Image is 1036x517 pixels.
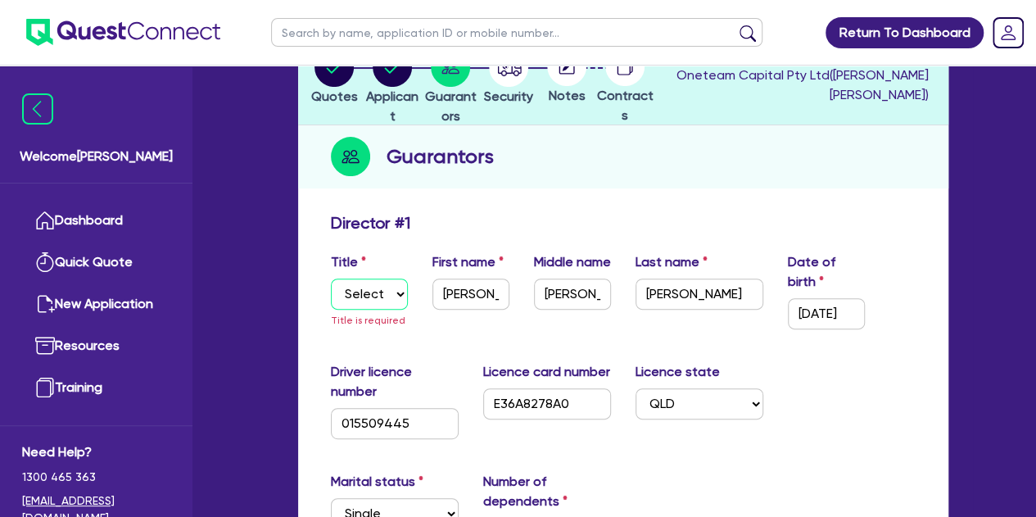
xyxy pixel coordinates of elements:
span: Notes [549,88,586,103]
a: Dropdown toggle [987,11,1029,54]
label: Title [331,252,366,272]
span: Applicant [366,88,418,124]
label: Middle name [534,252,611,272]
span: Quotes [311,88,358,104]
input: DD / MM / YYYY [788,298,865,329]
a: Dashboard [22,200,170,242]
label: Licence state [636,362,720,382]
button: Guarantors [422,47,480,127]
label: Licence card number [483,362,610,382]
button: Applicant [364,47,422,127]
img: step-icon [331,137,370,176]
button: Quotes [310,47,359,107]
img: icon-menu-close [22,93,53,125]
span: Contracts [597,88,654,123]
span: Welcome [PERSON_NAME] [20,147,173,166]
span: 1300 465 363 [22,469,170,486]
img: training [35,378,55,397]
img: quick-quote [35,252,55,272]
img: resources [35,336,55,356]
h3: Director # 1 [331,213,410,233]
button: Security [483,47,534,107]
span: Security [484,88,533,104]
label: Marital status [331,472,423,492]
a: New Application [22,283,170,325]
a: Training [22,367,170,409]
span: Need Help? [22,442,170,462]
label: Date of birth [788,252,865,292]
a: Resources [22,325,170,367]
h2: Guarantors [387,142,494,171]
a: Return To Dashboard [826,17,984,48]
label: Number of dependents [483,472,611,511]
input: Search by name, application ID or mobile number... [271,18,762,47]
label: First name [432,252,504,272]
span: Oneteam Capital Pty Ltd ( [PERSON_NAME] [PERSON_NAME] ) [676,67,929,102]
a: Quick Quote [22,242,170,283]
img: new-application [35,294,55,314]
img: quest-connect-logo-blue [26,19,220,46]
span: Guarantors [425,88,477,124]
label: Last name [636,252,708,272]
span: Title is required [331,315,405,326]
label: Driver licence number [331,362,459,401]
